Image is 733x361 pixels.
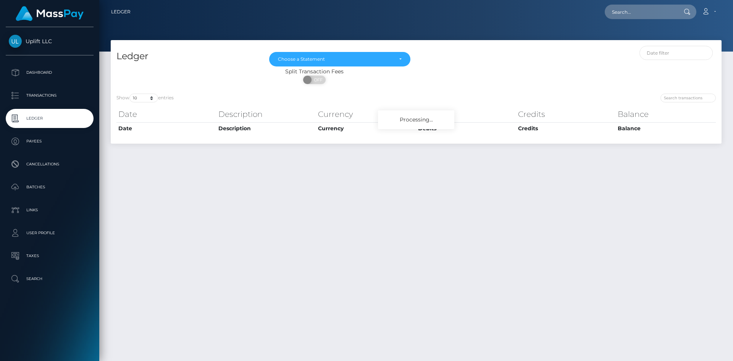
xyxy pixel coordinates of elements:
[9,227,90,239] p: User Profile
[269,52,410,66] button: Choose a Statement
[116,122,216,134] th: Date
[216,107,316,122] th: Description
[616,122,716,134] th: Balance
[307,76,326,84] span: OFF
[16,6,84,21] img: MassPay Logo
[316,107,416,122] th: Currency
[6,269,94,288] a: Search
[111,4,131,20] a: Ledger
[516,122,616,134] th: Credits
[6,63,94,82] a: Dashboard
[6,109,94,128] a: Ledger
[116,50,258,63] h4: Ledger
[111,68,518,76] div: Split Transaction Fees
[9,181,90,193] p: Batches
[9,136,90,147] p: Payees
[416,122,516,134] th: Debits
[129,94,158,102] select: Showentries
[9,113,90,124] p: Ledger
[9,90,90,101] p: Transactions
[9,273,90,285] p: Search
[6,246,94,265] a: Taxes
[9,35,22,48] img: Uplift LLC
[605,5,676,19] input: Search...
[639,46,713,60] input: Date filter
[6,178,94,197] a: Batches
[6,201,94,220] a: Links
[6,86,94,105] a: Transactions
[9,159,90,170] p: Cancellations
[6,155,94,174] a: Cancellations
[660,94,716,102] input: Search transactions
[9,250,90,262] p: Taxes
[278,56,393,62] div: Choose a Statement
[9,204,90,216] p: Links
[6,223,94,243] a: User Profile
[116,94,174,102] label: Show entries
[378,110,454,129] div: Processing...
[9,67,90,78] p: Dashboard
[6,38,94,45] span: Uplift LLC
[616,107,716,122] th: Balance
[416,107,516,122] th: Debits
[216,122,316,134] th: Description
[516,107,616,122] th: Credits
[316,122,416,134] th: Currency
[116,107,216,122] th: Date
[6,132,94,151] a: Payees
